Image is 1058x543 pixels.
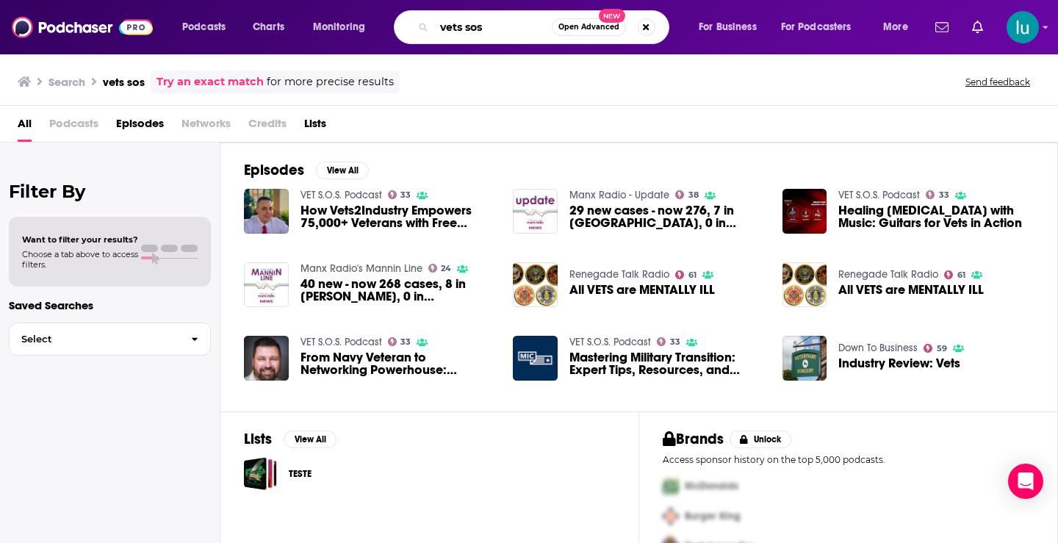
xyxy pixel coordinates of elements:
[1007,11,1039,43] img: User Profile
[657,501,685,531] img: Second Pro Logo
[304,112,326,142] a: Lists
[244,457,277,490] a: TESTE
[675,190,699,199] a: 38
[18,112,32,142] a: All
[301,336,382,348] a: VET S.O.S. Podcast
[244,430,272,448] h2: Lists
[243,15,293,39] a: Charts
[670,339,680,345] span: 33
[569,268,669,281] a: Renegade Talk Radio
[838,284,984,296] a: All VETS are MENTALLY ILL
[771,15,873,39] button: open menu
[181,112,231,142] span: Networks
[388,337,411,346] a: 33
[688,15,775,39] button: open menu
[182,17,226,37] span: Podcasts
[244,430,337,448] a: ListsView All
[48,75,85,89] h3: Search
[244,161,369,179] a: EpisodesView All
[599,9,625,23] span: New
[301,351,496,376] a: From Navy Veteran to Networking Powerhouse: Will Gibson's VETS on T.A.P. Success
[301,278,496,303] span: 40 new - now 268 cases, 8 in [PERSON_NAME], 0 in [GEOGRAPHIC_DATA], shortage of vets, tonight in ...
[657,337,680,346] a: 33
[926,190,949,199] a: 33
[12,13,153,41] img: Podchaser - Follow, Share and Rate Podcasts
[301,262,422,275] a: Manx Radio's Mannin Line
[675,270,697,279] a: 61
[267,73,394,90] span: for more precise results
[883,17,908,37] span: More
[552,18,626,36] button: Open AdvancedNew
[513,189,558,234] img: 29 new cases - now 276, 7 in Nobles, 0 in ICU, Douglas South debate recap, Gov't accused of lack ...
[569,284,715,296] a: All VETS are MENTALLY ILL
[685,510,741,522] span: Burger King
[782,189,827,234] img: Healing PTSD with Music: Guitars for Vets in Action
[434,15,552,39] input: Search podcasts, credits, & more...
[253,17,284,37] span: Charts
[116,112,164,142] a: Episodes
[838,357,960,370] a: Industry Review: Vets
[569,336,651,348] a: VET S.O.S. Podcast
[838,204,1034,229] span: Healing [MEDICAL_DATA] with Music: Guitars for Vets in Action
[1007,11,1039,43] button: Show profile menu
[782,262,827,307] img: All VETS are MENTALLY ILL
[838,268,938,281] a: Renegade Talk Radio
[957,272,965,278] span: 61
[569,204,765,229] a: 29 new cases - now 276, 7 in Nobles, 0 in ICU, Douglas South debate recap, Gov't accused of lack ...
[316,162,369,179] button: View All
[838,342,918,354] a: Down To Business
[781,17,852,37] span: For Podcasters
[244,189,289,234] a: How Vets2Industry Empowers 75,000+ Veterans with Free Transition Resources
[303,15,384,39] button: open menu
[400,339,411,345] span: 33
[289,466,312,482] a: TESTE
[569,351,765,376] a: Mastering Military Transition: Expert Tips, Resources, and Inspiring Stories from VetSOS Podcast
[1007,11,1039,43] span: Logged in as lusodano
[400,192,411,198] span: 33
[663,454,1034,465] p: Access sponsor history on the top 5,000 podcasts.
[513,336,558,381] img: Mastering Military Transition: Expert Tips, Resources, and Inspiring Stories from VetSOS Podcast
[9,323,211,356] button: Select
[22,234,138,245] span: Want to filter your results?
[657,471,685,501] img: First Pro Logo
[699,17,757,37] span: For Business
[22,249,138,270] span: Choose a tab above to access filters.
[244,161,304,179] h2: Episodes
[688,272,697,278] span: 61
[301,204,496,229] a: How Vets2Industry Empowers 75,000+ Veterans with Free Transition Resources
[408,10,683,44] div: Search podcasts, credits, & more...
[937,345,947,352] span: 59
[838,189,920,201] a: VET S.O.S. Podcast
[782,336,827,381] img: Industry Review: Vets
[248,112,287,142] span: Credits
[103,75,145,89] h3: vets sos
[685,480,738,492] span: McDonalds
[244,262,289,307] img: 40 new - now 268 cases, 8 in Nobles, 0 in ICU, shortage of vets, tonight in Laxey, broadband spee...
[688,192,699,198] span: 38
[558,24,619,31] span: Open Advanced
[873,15,926,39] button: open menu
[156,73,264,90] a: Try an exact match
[513,262,558,307] img: All VETS are MENTALLY ILL
[944,270,965,279] a: 61
[301,278,496,303] a: 40 new - now 268 cases, 8 in Nobles, 0 in ICU, shortage of vets, tonight in Laxey, broadband spee...
[663,430,724,448] h2: Brands
[244,336,289,381] img: From Navy Veteran to Networking Powerhouse: Will Gibson's VETS on T.A.P. Success
[730,431,792,448] button: Unlock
